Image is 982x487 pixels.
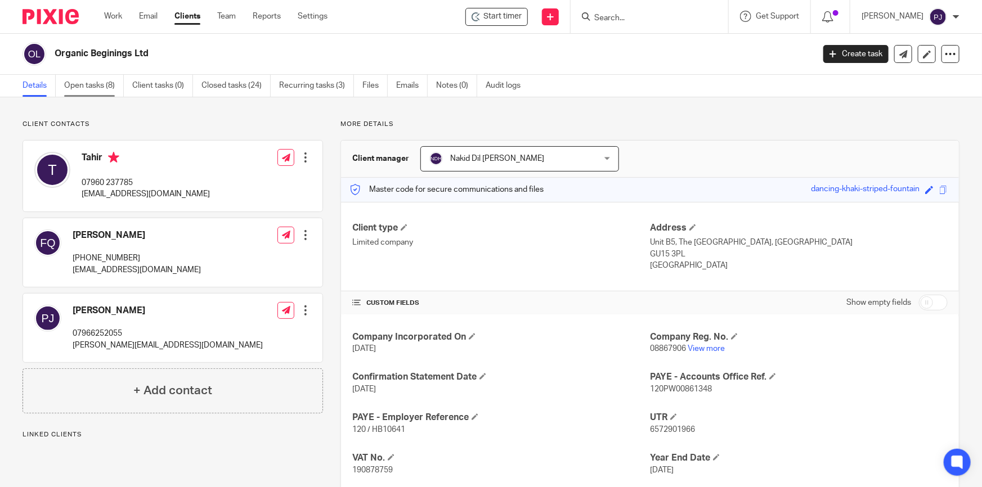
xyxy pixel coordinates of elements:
p: [PERSON_NAME][EMAIL_ADDRESS][DOMAIN_NAME] [73,340,263,351]
p: Unit B5, The [GEOGRAPHIC_DATA], [GEOGRAPHIC_DATA] [650,237,948,248]
span: 08867906 [650,345,686,353]
h4: PAYE - Employer Reference [352,412,650,423]
p: Linked clients [23,430,323,439]
span: 120 / HB10641 [352,426,405,434]
p: [EMAIL_ADDRESS][DOMAIN_NAME] [73,264,201,276]
p: Limited company [352,237,650,248]
span: Nakid Dil [PERSON_NAME] [450,155,544,163]
p: Client contacts [23,120,323,129]
img: svg%3E [429,152,443,165]
h4: [PERSON_NAME] [73,229,201,241]
img: svg%3E [34,152,70,188]
img: svg%3E [34,305,61,332]
a: View more [688,345,725,353]
a: Settings [298,11,328,22]
h4: VAT No. [352,452,650,464]
p: [EMAIL_ADDRESS][DOMAIN_NAME] [82,188,210,200]
span: [DATE] [352,385,376,393]
a: Open tasks (8) [64,75,124,97]
a: Details [23,75,56,97]
a: Closed tasks (24) [201,75,271,97]
label: Show empty fields [846,297,911,308]
p: 07966252055 [73,328,263,339]
h2: Organic Beginings Ltd [55,48,656,60]
a: Emails [396,75,428,97]
span: [DATE] [650,466,674,474]
h4: CUSTOM FIELDS [352,299,650,308]
h4: Company Reg. No. [650,331,948,343]
input: Search [593,13,694,24]
a: Team [217,11,236,22]
p: [GEOGRAPHIC_DATA] [650,260,948,271]
h4: Tahir [82,152,210,166]
h3: Client manager [352,153,409,164]
a: Create task [823,45,889,63]
p: [PHONE_NUMBER] [73,252,201,264]
a: Email [139,11,158,22]
i: Primary [108,152,119,163]
p: Master code for secure communications and files [349,184,544,195]
p: [PERSON_NAME] [862,11,923,22]
h4: Confirmation Statement Date [352,371,650,383]
span: Start timer [483,11,522,22]
img: svg%3E [23,42,46,66]
h4: Client type [352,222,650,234]
a: Work [104,11,122,22]
span: 120PW00861348 [650,385,712,393]
p: More details [340,120,959,129]
span: [DATE] [352,345,376,353]
a: Recurring tasks (3) [279,75,354,97]
p: 07960 237785 [82,177,210,188]
h4: Company Incorporated On [352,331,650,343]
img: svg%3E [34,229,61,256]
p: GU15 3PL [650,249,948,260]
a: Clients [174,11,200,22]
span: Get Support [756,12,799,20]
img: svg%3E [929,8,947,26]
span: 6572901966 [650,426,695,434]
a: Files [362,75,388,97]
img: Pixie [23,9,79,24]
h4: Address [650,222,948,234]
div: dancing-khaki-striped-fountain [811,183,920,196]
span: 190878759 [352,466,393,474]
h4: PAYE - Accounts Office Ref. [650,371,948,383]
a: Client tasks (0) [132,75,193,97]
h4: UTR [650,412,948,423]
h4: + Add contact [133,382,212,399]
h4: [PERSON_NAME] [73,305,263,317]
a: Reports [253,11,281,22]
h4: Year End Date [650,452,948,464]
a: Audit logs [486,75,529,97]
div: Organic Beginings Ltd [465,8,528,26]
a: Notes (0) [436,75,477,97]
